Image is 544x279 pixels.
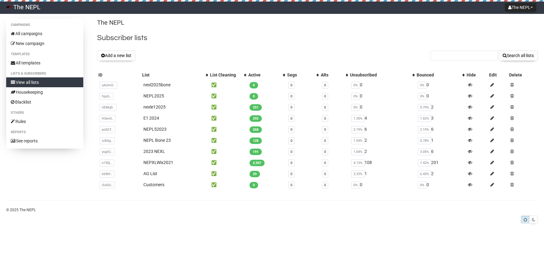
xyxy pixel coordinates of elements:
[509,72,537,78] div: Delete
[249,104,262,111] span: 251
[418,82,427,89] span: 0%
[418,182,427,189] span: 0%
[418,93,427,100] span: 0%
[508,71,538,79] th: Delete: No sort applied, sorting is disabled
[143,171,157,176] a: AG List
[415,179,465,190] td: 0
[142,72,203,78] div: List
[209,90,247,101] td: ✅
[351,82,360,89] span: 0%
[321,72,343,78] div: ARs
[488,71,508,79] th: Edit: No sort applied, sorting is disabled
[97,71,141,79] th: ID: No sort applied, sorting is disabled
[324,183,326,187] a: 0
[100,148,115,155] span: ysgtQ..
[100,126,115,133] span: poShT..
[6,109,83,117] li: Others
[6,70,83,77] li: Lists & subscribers
[6,77,83,87] a: View all lists
[324,128,326,132] a: 0
[249,182,258,188] span: 0
[247,71,286,79] th: Active: No sort applied, activate to apply an ascending sort
[100,104,117,111] span: UEMq0..
[415,168,465,179] td: 2
[143,116,159,121] a: E1 2024
[324,83,326,87] a: 0
[418,159,431,166] span: 7.42%
[291,139,292,143] a: 0
[6,51,83,58] li: Templates
[249,137,262,144] span: 128
[415,124,465,135] td: 6
[6,129,83,136] li: Reports
[349,101,415,113] td: 0
[98,72,140,78] div: ID
[6,4,12,10] img: 6.png
[209,157,247,168] td: ✅
[287,72,313,78] div: Segs
[415,71,465,79] th: Bounced: No sort applied, activate to apply an ascending sort
[324,161,326,165] a: 0
[100,137,115,144] span: icBAg..
[6,87,83,97] a: Housekeeping
[6,97,83,107] a: Blacklist
[324,94,326,98] a: 0
[351,148,365,155] span: 1.04%
[249,171,260,177] span: 29
[291,83,292,87] a: 0
[249,115,262,122] span: 292
[324,117,326,121] a: 0
[418,126,431,133] span: 2.19%
[286,71,319,79] th: Segs: No sort applied, activate to apply an ascending sort
[209,79,247,90] td: ✅
[349,79,415,90] td: 0
[291,161,292,165] a: 0
[209,168,247,179] td: ✅
[489,72,506,78] div: Edit
[249,149,262,155] span: 191
[291,183,292,187] a: 0
[291,150,292,154] a: 0
[249,82,258,88] span: 0
[324,150,326,154] a: 0
[351,104,360,111] span: 0%
[415,135,465,146] td: 1
[291,172,292,176] a: 0
[6,207,538,213] p: © 2025 The NEPL
[143,182,164,187] a: Customers
[349,146,415,157] td: 2
[349,179,415,190] td: 0
[6,136,83,146] a: See reports
[143,93,164,98] a: NEPL2025
[415,79,465,90] td: 0
[291,94,292,98] a: 0
[415,90,465,101] td: 0
[143,149,165,154] a: 2023 NEXL
[100,82,117,89] span: oAUmO..
[349,71,415,79] th: Unsubscribed: No sort applied, activate to apply an ascending sort
[349,113,415,124] td: 4
[249,93,258,100] span: 0
[291,105,292,109] a: 0
[349,90,415,101] td: 0
[505,3,536,12] button: The NEPL
[351,159,365,166] span: 4.13%
[209,101,247,113] td: ✅
[100,182,115,189] span: iSA5U..
[350,72,409,78] div: Unsubscribed
[417,72,459,78] div: Bounced
[499,50,538,61] button: Search all lists
[209,146,247,157] td: ✅
[349,135,415,146] td: 2
[6,29,83,39] a: All campaigns
[415,101,465,113] td: 2
[324,172,326,176] a: 0
[209,124,247,135] td: ✅
[100,170,114,178] span: h69hf..
[143,160,173,165] a: NEPXLWix2021
[248,72,280,78] div: Active
[351,137,365,144] span: 1.54%
[418,170,431,178] span: 6.45%
[6,21,83,29] li: Campaigns
[143,105,166,109] a: nexle12025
